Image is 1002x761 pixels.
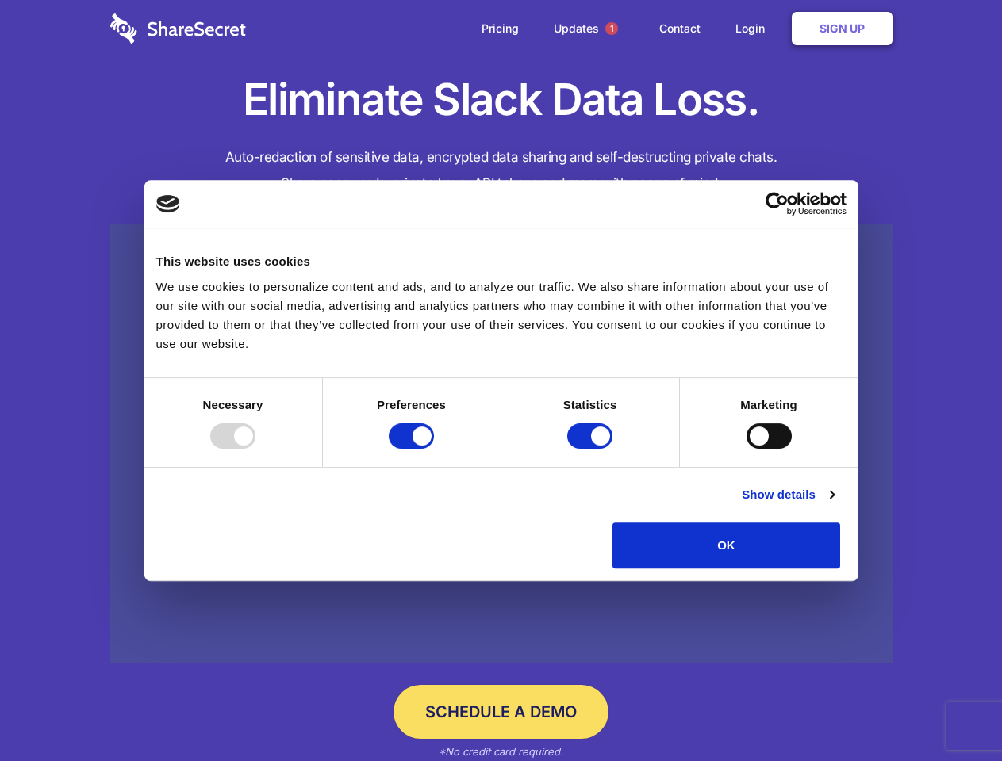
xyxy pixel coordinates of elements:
a: Show details [742,485,834,504]
a: Sign Up [792,12,893,45]
a: Contact [643,4,716,53]
img: logo [156,195,180,212]
h4: Auto-redaction of sensitive data, encrypted data sharing and self-destructing private chats. Shar... [110,144,893,197]
strong: Statistics [563,398,617,411]
a: Usercentrics Cookiebot - opens in a new window [708,192,847,216]
a: Wistia video thumbnail [110,224,893,663]
strong: Preferences [377,398,446,411]
span: 1 [605,22,618,35]
img: logo-wordmark-white-trans-d4663122ce5f474addd5e946df7df03e33cb6a1c49d2221995e7729f52c070b2.svg [110,13,246,44]
button: OK [612,522,840,568]
a: Schedule a Demo [394,685,608,739]
a: Pricing [466,4,535,53]
div: This website uses cookies [156,252,847,271]
div: We use cookies to personalize content and ads, and to analyze our traffic. We also share informat... [156,277,847,354]
em: *No credit card required. [439,745,563,758]
strong: Necessary [203,398,263,411]
strong: Marketing [740,398,797,411]
a: Login [720,4,789,53]
h1: Eliminate Slack Data Loss. [110,71,893,128]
